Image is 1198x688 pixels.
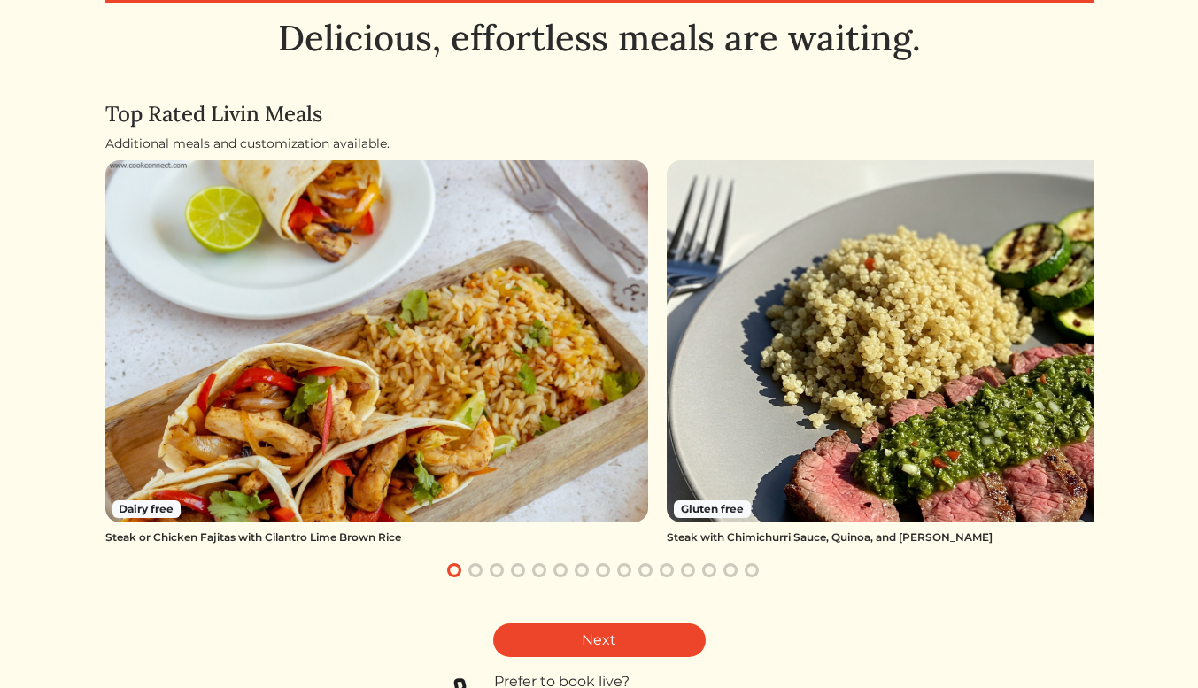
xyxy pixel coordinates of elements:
[493,623,706,657] a: Next
[105,102,1094,128] h4: Top Rated Livin Meals
[105,160,649,522] img: Steak or Chicken Fajitas with Cilantro Lime Brown Rice
[105,17,1094,59] h1: Delicious, effortless meals are waiting.
[105,530,649,545] div: Steak or Chicken Fajitas with Cilantro Lime Brown Rice
[105,135,1094,153] div: Additional meals and customization available.
[112,500,182,518] span: Dairy free
[674,500,751,518] span: Gluten free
